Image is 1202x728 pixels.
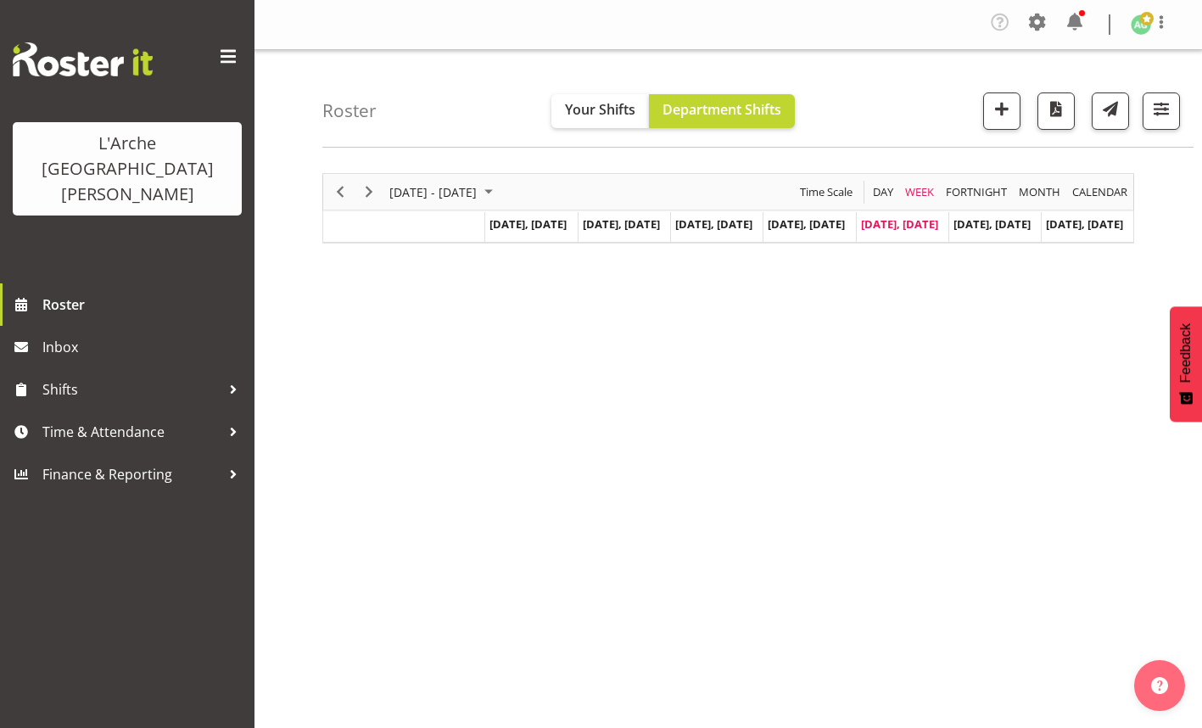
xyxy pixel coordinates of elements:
button: Your Shifts [551,94,649,128]
button: Filter Shifts [1143,92,1180,130]
button: Download a PDF of the roster according to the set date range. [1037,92,1075,130]
img: help-xxl-2.png [1151,677,1168,694]
img: Rosterit website logo [13,42,153,76]
button: Add a new shift [983,92,1020,130]
span: Inbox [42,334,246,360]
img: adrian-garduque52.jpg [1131,14,1151,35]
span: Shifts [42,377,221,402]
div: Previous [326,174,355,210]
span: Finance & Reporting [42,462,221,487]
span: Your Shifts [565,100,635,119]
span: [DATE], [DATE] [583,216,660,232]
span: Department Shifts [662,100,781,119]
button: Time Scale [797,182,856,203]
div: L'Arche [GEOGRAPHIC_DATA][PERSON_NAME] [30,131,225,207]
button: Timeline Month [1016,182,1064,203]
span: Feedback [1178,323,1194,383]
button: Next [358,182,381,203]
span: [DATE], [DATE] [675,216,752,232]
button: Timeline Day [870,182,897,203]
span: [DATE], [DATE] [1046,216,1123,232]
span: [DATE], [DATE] [489,216,567,232]
button: Fortnight [943,182,1010,203]
span: [DATE], [DATE] [953,216,1031,232]
span: Day [871,182,895,203]
button: Feedback - Show survey [1170,306,1202,422]
span: calendar [1071,182,1129,203]
span: Week [903,182,936,203]
button: Department Shifts [649,94,795,128]
span: Time Scale [798,182,854,203]
button: Month [1070,182,1131,203]
span: [DATE], [DATE] [768,216,845,232]
span: Fortnight [944,182,1009,203]
button: Send a list of all shifts for the selected filtered period to all rostered employees. [1092,92,1129,130]
span: [DATE], [DATE] [861,216,938,232]
div: Next [355,174,383,210]
span: [DATE] - [DATE] [388,182,478,203]
button: Previous [329,182,352,203]
h4: Roster [322,101,377,120]
span: Time & Attendance [42,419,221,445]
button: August 25 - 31, 2025 [387,182,500,203]
span: Roster [42,292,246,317]
button: Timeline Week [903,182,937,203]
div: Timeline Week of August 29, 2025 [322,173,1134,244]
span: Month [1017,182,1062,203]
